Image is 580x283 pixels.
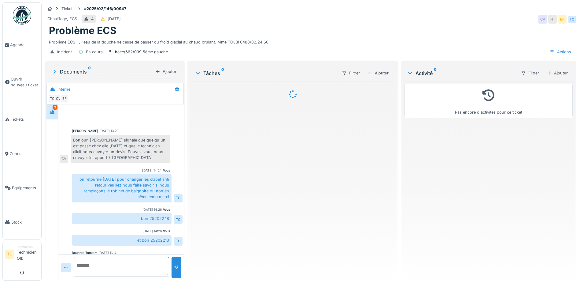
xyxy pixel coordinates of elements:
[11,219,39,225] span: Stock
[365,69,391,77] div: Ajouter
[3,102,41,137] a: Tickets
[72,235,172,246] div: et bon 25202213
[3,28,41,62] a: Agenda
[538,15,547,24] div: CV
[99,129,118,133] div: [DATE] 13:29
[72,213,172,224] div: bon 25202248
[174,237,183,246] div: TO
[3,171,41,205] a: Équipements
[57,86,70,92] div: Interne
[568,15,576,24] div: TO
[108,16,121,22] div: [DATE]
[547,47,574,56] div: Actions
[47,16,77,22] div: Chauffage, ECS
[195,70,337,77] div: Tâches
[98,251,116,255] div: [DATE] 11:14
[82,6,129,12] strong: #2025/02/146/00947
[91,16,94,22] div: 4
[5,250,14,259] li: TO
[174,194,183,202] div: TO
[49,25,116,36] h1: Problème ECS
[61,6,75,12] div: Tickets
[3,62,41,102] a: Ouvrir nouveau ticket
[5,245,39,265] a: TO TechnicienTechnicien Otb
[88,68,91,75] sup: 0
[163,207,170,212] div: Vous
[17,245,39,249] div: Technicien
[10,151,39,157] span: Zones
[153,67,179,76] div: Ajouter
[163,168,170,173] div: Vous
[12,185,39,191] span: Équipements
[60,155,68,163] div: CV
[17,245,39,264] li: Technicien Otb
[13,6,31,25] img: Badge_color-CXgf-gQk.svg
[3,137,41,171] a: Zones
[221,70,224,77] sup: 0
[434,70,437,77] sup: 0
[57,49,72,55] div: Incident
[408,87,569,115] div: Pas encore d'activités pour ce ticket
[142,229,162,233] div: [DATE] 14:26
[142,168,162,173] div: [DATE] 14:24
[558,15,567,24] div: EF
[142,207,162,212] div: [DATE] 14:26
[48,94,57,103] div: TO
[51,68,153,75] div: Documents
[518,69,542,77] div: Filtrer
[407,70,516,77] div: Activité
[72,251,97,255] div: Bouchra Tamtam
[54,94,63,103] div: CV
[163,229,170,233] div: Vous
[49,37,573,45] div: Problème ECS : , l'eau de la douche ne cesse de passer du froid glacial au chaud brûlant. Mme TOL...
[11,76,39,88] span: Ouvrir nouveau ticket
[60,94,69,103] div: EF
[10,42,39,48] span: Agenda
[548,15,557,24] div: HT
[72,174,172,202] div: on retourne [DATE] pour changer les clapet anti retour veuillez nous faire savoir si nous remplaç...
[71,135,170,163] div: Bonjour, [PERSON_NAME] signale que quelqu'un est passé chez elle [DATE] et que le technicien alla...
[53,105,57,110] div: 3
[3,205,41,239] a: Stock
[11,116,39,122] span: Tickets
[115,49,168,55] div: haec/662/009 5ème gauche
[72,129,98,133] div: [PERSON_NAME]
[86,49,103,55] div: En cours
[339,69,363,77] div: Filtrer
[174,215,183,224] div: TO
[544,69,570,77] div: Ajouter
